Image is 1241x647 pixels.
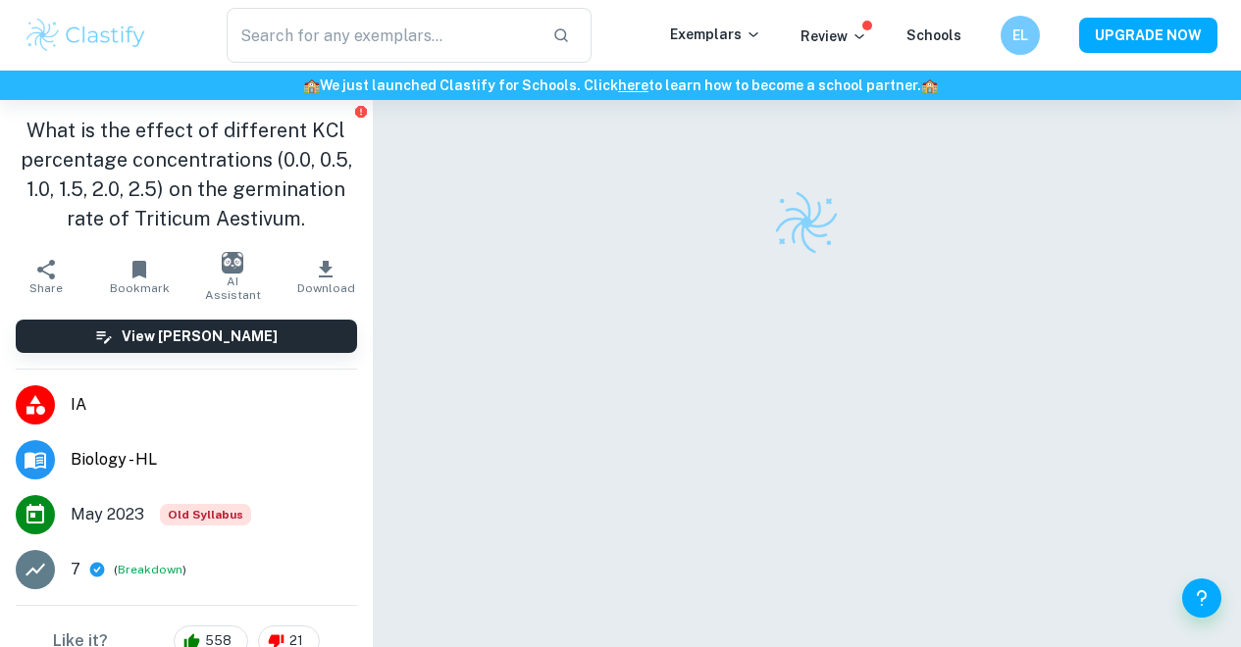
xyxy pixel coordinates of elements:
[1009,25,1032,46] h6: EL
[297,281,355,295] span: Download
[71,393,357,417] span: IA
[670,24,761,45] p: Exemplars
[303,77,320,93] span: 🏫
[160,504,251,525] span: Old Syllabus
[24,16,148,55] img: Clastify logo
[186,249,280,304] button: AI Assistant
[71,503,144,526] span: May 2023
[227,8,537,63] input: Search for any exemplars...
[222,252,243,274] img: AI Assistant
[772,188,841,257] img: Clastify logo
[921,77,938,93] span: 🏫
[906,27,961,43] a: Schools
[1001,16,1040,55] button: EL
[1182,578,1221,618] button: Help and Feedback
[618,77,648,93] a: here
[280,249,373,304] button: Download
[114,561,186,579] span: ( )
[71,558,80,581] p: 7
[801,25,867,47] p: Review
[16,320,357,353] button: View [PERSON_NAME]
[118,561,182,578] button: Breakdown
[16,116,357,233] h1: What is the effect of different KCl percentage concentrations (0.0, 0.5, 1.0, 1.5, 2.0, 2.5) on t...
[160,504,251,525] div: Starting from the May 2025 session, the Biology IA requirements have changed. It's OK to refer to...
[122,325,278,347] h6: View [PERSON_NAME]
[4,75,1237,96] h6: We just launched Clastify for Schools. Click to learn how to become a school partner.
[354,104,369,119] button: Report issue
[198,274,268,302] span: AI Assistant
[71,448,357,472] span: Biology - HL
[93,249,186,304] button: Bookmark
[110,281,170,295] span: Bookmark
[1079,18,1217,53] button: UPGRADE NOW
[29,281,63,295] span: Share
